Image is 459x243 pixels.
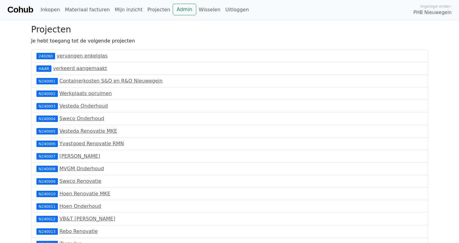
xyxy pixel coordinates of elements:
[36,166,58,172] div: N240008
[59,128,117,134] a: Vesteda Renovatie MKE
[36,228,58,234] div: N240013
[36,216,58,222] div: N240012
[59,116,104,121] a: Sweco Onderhoud
[36,128,58,134] div: N240005
[38,4,62,16] a: Inkopen
[59,203,101,209] a: Hoen Onderhoud
[223,4,251,16] a: Uitloggen
[36,90,58,97] div: N240002
[36,191,58,197] div: N240010
[59,103,108,109] a: Vesteda Onderhoud
[53,65,107,71] a: verkeerd aangemaakt
[36,116,58,122] div: N240004
[59,78,163,84] a: Containerkosten S&O en R&O Nieuwegein
[7,2,33,17] a: Cohub
[173,4,196,15] a: Admin
[59,178,101,184] a: Sweco Renovatie
[36,103,58,109] div: N240003
[59,153,100,159] a: [PERSON_NAME]
[36,141,58,147] div: N240006
[36,65,52,72] div: HAAR
[112,4,145,16] a: Mijn inzicht
[59,216,115,222] a: VB&T [PERSON_NAME]
[62,4,112,16] a: Materiaal facturen
[59,166,104,171] a: MVGM Onderhoud
[36,78,58,84] div: N240001
[145,4,173,16] a: Projecten
[413,9,452,16] span: PHB Nieuwegein
[57,53,107,59] a: vervangen enkelglas
[36,203,58,209] div: N240011
[59,191,110,197] a: Hoen Renovatie MKE
[36,53,55,59] div: 240260
[59,90,112,96] a: Werkplaats opruimen
[59,228,98,234] a: Rebo Renovatie
[196,4,223,16] a: Wisselen
[59,141,124,146] a: Yvastgoed Renovatie RMN
[36,153,58,159] div: N240007
[420,3,452,9] span: Ingelogd onder:
[31,24,428,35] h3: Projecten
[31,37,428,45] p: Je hebt toegang tot de volgende projecten
[36,178,58,184] div: N240009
